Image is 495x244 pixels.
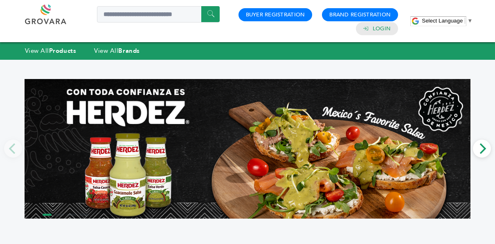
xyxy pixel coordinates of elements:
button: Next [473,140,491,158]
li: Page dot 1 [43,214,52,216]
a: Buyer Registration [246,11,305,18]
input: Search a product or brand... [97,6,220,23]
li: Page dot 2 [55,214,64,216]
img: Marketplace Top Banner 1 [25,79,470,219]
strong: Products [49,47,76,55]
strong: Brands [118,47,139,55]
span: Select Language [422,18,463,24]
a: Login [373,25,391,32]
a: View AllProducts [25,47,76,55]
a: Select Language​ [422,18,473,24]
span: ▼ [467,18,473,24]
li: Page dot 3 [67,214,76,216]
li: Page dot 4 [79,214,88,216]
a: Brand Registration [329,11,391,18]
a: View AllBrands [94,47,140,55]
